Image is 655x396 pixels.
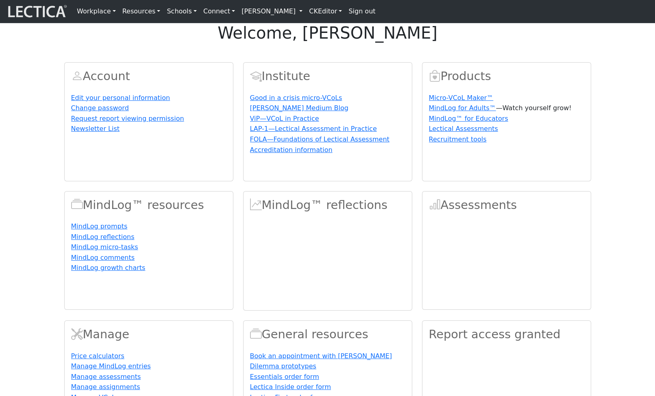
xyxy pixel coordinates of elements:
[71,198,83,212] span: MindLog™ resources
[429,69,441,83] span: Products
[200,3,238,20] a: Connect
[250,104,348,112] a: [PERSON_NAME] Medium Blog
[71,104,129,112] a: Change password
[429,198,441,212] span: Assessments
[71,222,128,230] a: MindLog prompts
[429,135,487,143] a: Recruitment tools
[429,115,508,122] a: MindLog™ for Educators
[250,373,319,381] a: Essentials order form
[74,3,119,20] a: Workplace
[250,362,316,370] a: Dilemma prototypes
[429,125,498,133] a: Lectical Assessments
[250,198,262,212] span: MindLog
[6,4,67,19] img: lecticalive
[429,94,494,102] a: Micro-VCoL Maker™
[429,104,496,112] a: MindLog for Adults™
[250,115,319,122] a: ViP—VCoL in Practice
[71,327,83,341] span: Manage
[71,233,135,241] a: MindLog reflections
[250,125,377,133] a: LAP-1—Lectical Assessment in Practice
[71,264,146,272] a: MindLog growth charts
[250,327,405,342] h2: General resources
[71,327,226,342] h2: Manage
[71,115,184,122] a: Request report viewing permission
[71,94,170,102] a: Edit your personal information
[250,383,331,391] a: Lectica Inside order form
[71,383,140,391] a: Manage assignments
[71,352,124,360] a: Price calculators
[345,3,379,20] a: Sign out
[71,243,138,251] a: MindLog micro-tasks
[429,103,584,113] p: —Watch yourself grow!
[250,69,262,83] span: Account
[250,327,262,341] span: Resources
[119,3,164,20] a: Resources
[71,362,151,370] a: Manage MindLog entries
[250,352,392,360] a: Book an appointment with [PERSON_NAME]
[250,69,405,83] h2: Institute
[429,327,584,342] h2: Report access granted
[238,3,306,20] a: [PERSON_NAME]
[250,135,390,143] a: FOLA—Foundations of Lectical Assessment
[71,69,83,83] span: Account
[250,146,333,154] a: Accreditation information
[429,69,584,83] h2: Products
[71,198,226,212] h2: MindLog™ resources
[250,94,342,102] a: Good in a crisis micro-VCoLs
[71,373,141,381] a: Manage assessments
[250,198,405,212] h2: MindLog™ reflections
[71,69,226,83] h2: Account
[429,198,584,212] h2: Assessments
[71,125,120,133] a: Newsletter List
[306,3,345,20] a: CKEditor
[71,254,135,261] a: MindLog comments
[163,3,200,20] a: Schools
